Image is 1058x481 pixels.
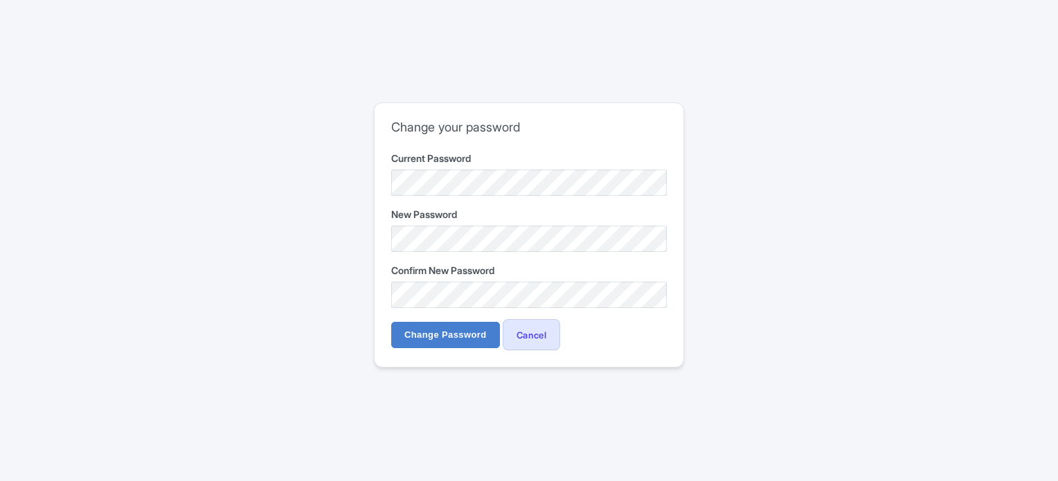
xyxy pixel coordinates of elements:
[503,319,561,350] a: Cancel
[391,322,500,348] input: Change Password
[391,207,667,221] label: New Password
[391,120,667,135] h2: Change your password
[391,151,667,165] label: Current Password
[391,263,667,278] label: Confirm New Password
